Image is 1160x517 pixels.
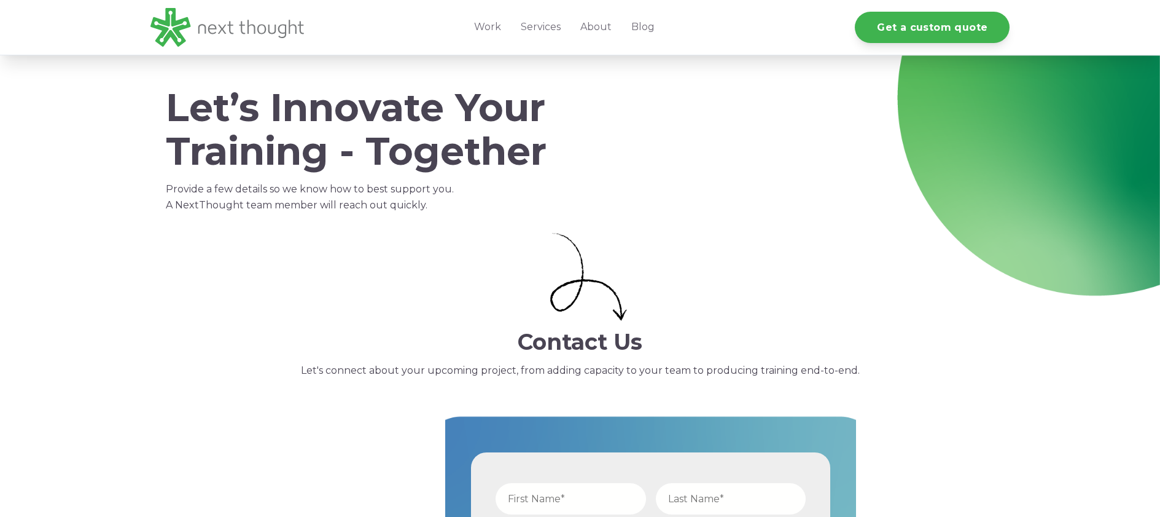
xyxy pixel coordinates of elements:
img: Small curly arrow [550,233,627,322]
input: Last Name* [656,483,806,515]
img: LG - NextThought Logo [150,8,304,47]
p: Let's connect about your upcoming project, from adding capacity to your team to producing trainin... [150,363,1010,379]
span: Provide a few details so we know how to best support you. [166,183,454,195]
a: Get a custom quote [855,12,1010,43]
h2: Contact Us [150,330,1010,355]
span: A NextThought team member will reach out quickly. [166,199,427,211]
span: Let’s Innovate Your Training - Together [166,84,547,175]
input: First Name* [496,483,646,515]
